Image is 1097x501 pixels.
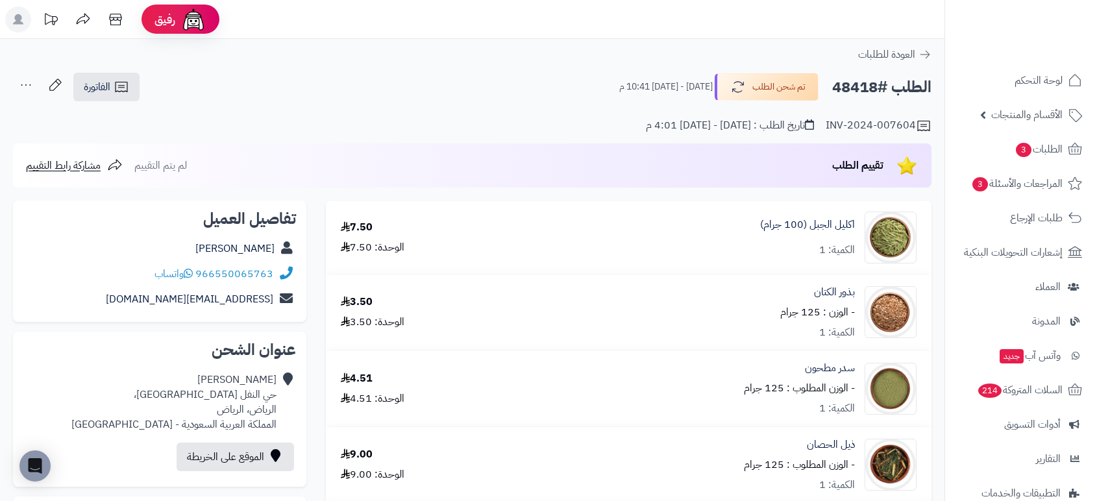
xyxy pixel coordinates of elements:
[858,47,931,62] a: العودة للطلبات
[1015,71,1063,90] span: لوحة التحكم
[953,374,1089,406] a: السلات المتروكة214
[26,158,123,173] a: مشاركة رابط التقييم
[744,380,855,396] small: - الوزن المطلوب : 125 جرام
[341,240,404,255] div: الوحدة: 7.50
[978,384,1002,398] span: 214
[819,325,855,340] div: الكمية: 1
[964,243,1063,262] span: إشعارات التحويلات البنكية
[865,363,916,415] img: 1639900622-Jujube%20Leaf%20Powder-90x90.jpg
[780,304,855,320] small: - الوزن : 125 جرام
[998,347,1061,365] span: وآتس آب
[19,450,51,482] div: Open Intercom Messenger
[760,217,855,232] a: اكليل الجبل (100 جرام)
[73,73,140,101] a: الفاتورة
[341,295,373,310] div: 3.50
[953,443,1089,474] a: التقارير
[341,447,373,462] div: 9.00
[341,467,404,482] div: الوحدة: 9.00
[826,118,931,134] div: INV-2024-007604
[195,241,275,256] a: [PERSON_NAME]
[154,12,175,27] span: رفيق
[953,409,1089,440] a: أدوات التسويق
[1004,415,1061,434] span: أدوات التسويق
[180,6,206,32] img: ai-face.png
[23,342,296,358] h2: عنوان الشحن
[1000,349,1024,363] span: جديد
[341,391,404,406] div: الوحدة: 4.51
[991,106,1063,124] span: الأقسام والمنتجات
[972,177,988,191] span: 3
[865,212,916,263] img: %20%D8%A7%D9%84%D8%AC%D8%A8%D9%84-90x90.jpg
[819,478,855,493] div: الكمية: 1
[154,266,193,282] a: واتساب
[971,175,1063,193] span: المراجعات والأسئلة
[34,6,67,36] a: تحديثات المنصة
[1009,10,1085,37] img: logo-2.png
[646,118,814,133] div: تاريخ الطلب : [DATE] - [DATE] 4:01 م
[819,243,855,258] div: الكمية: 1
[71,373,277,432] div: [PERSON_NAME] حي النفل [GEOGRAPHIC_DATA]، الرياض، الرياض المملكة العربية السعودية - [GEOGRAPHIC_D...
[953,65,1089,96] a: لوحة التحكم
[977,381,1063,399] span: السلات المتروكة
[106,291,273,307] a: [EMAIL_ADDRESS][DOMAIN_NAME]
[865,439,916,491] img: 1650694361-Hosetail-90x90.jpg
[953,134,1089,165] a: الطلبات3
[807,437,855,452] a: ذيل الحصان
[953,237,1089,268] a: إشعارات التحويلات البنكية
[341,371,373,386] div: 4.51
[805,361,855,376] a: سدر مطحون
[1032,312,1061,330] span: المدونة
[1015,140,1063,158] span: الطلبات
[953,306,1089,337] a: المدونة
[953,271,1089,302] a: العملاء
[953,202,1089,234] a: طلبات الإرجاع
[819,401,855,416] div: الكمية: 1
[865,286,916,338] img: 1628249871-Flax%20Seeds-90x90.jpg
[832,158,883,173] span: تقييم الطلب
[1036,450,1061,468] span: التقارير
[953,340,1089,371] a: وآتس آبجديد
[23,211,296,226] h2: تفاصيل العميل
[715,73,819,101] button: تم شحن الطلب
[26,158,101,173] span: مشاركة رابط التقييم
[1010,209,1063,227] span: طلبات الإرجاع
[744,457,855,472] small: - الوزن المطلوب : 125 جرام
[177,443,294,471] a: الموقع على الخريطة
[1035,278,1061,296] span: العملاء
[814,285,855,300] a: بذور الكتان
[953,168,1089,199] a: المراجعات والأسئلة3
[832,74,931,101] h2: الطلب #48418
[341,315,404,330] div: الوحدة: 3.50
[858,47,915,62] span: العودة للطلبات
[1016,143,1031,157] span: 3
[619,80,713,93] small: [DATE] - [DATE] 10:41 م
[341,220,373,235] div: 7.50
[84,79,110,95] span: الفاتورة
[134,158,187,173] span: لم يتم التقييم
[195,266,273,282] a: 966550065763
